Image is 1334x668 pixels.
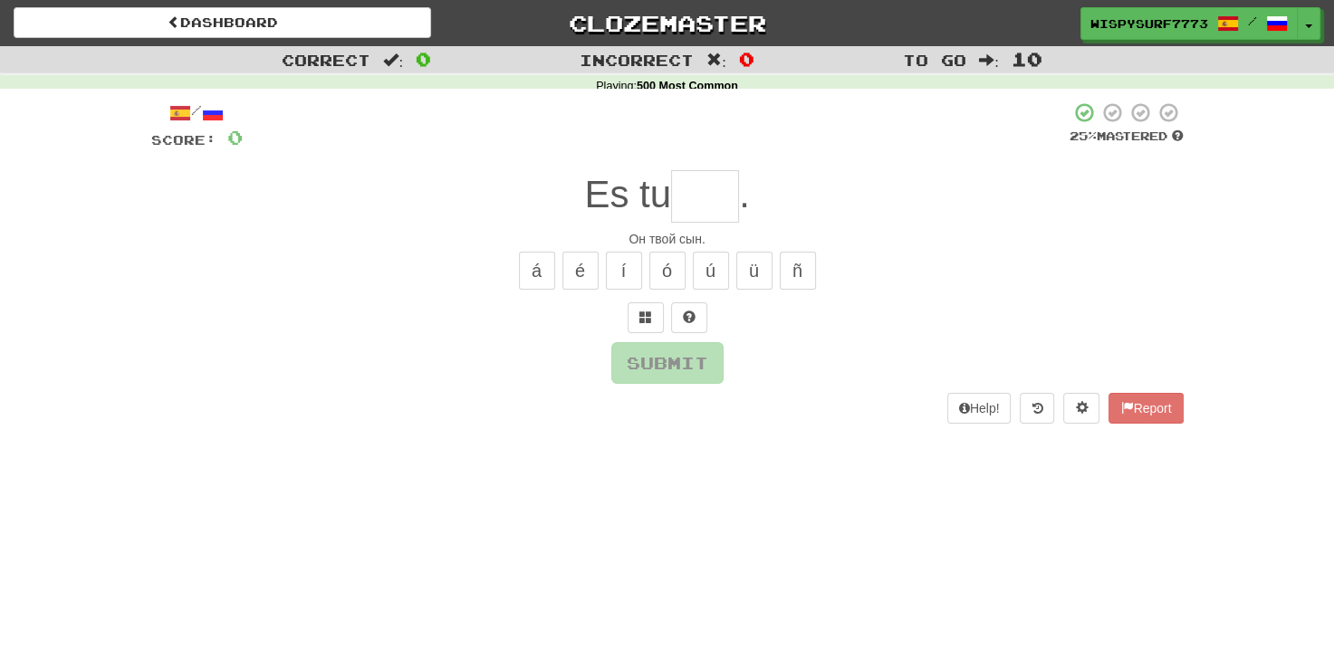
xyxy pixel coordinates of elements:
button: é [562,252,599,290]
strong: 500 Most Common [637,80,738,92]
span: : [706,52,726,68]
a: Clozemaster [458,7,876,39]
a: WispySurf7773 / [1080,7,1298,40]
button: í [606,252,642,290]
span: . [739,173,750,215]
button: Help! [947,393,1012,424]
button: ú [693,252,729,290]
span: Correct [282,51,370,69]
span: Es tu [584,173,671,215]
button: ñ [780,252,816,290]
span: Incorrect [580,51,694,69]
span: WispySurf7773 [1090,15,1208,32]
div: Он твой сын. [151,230,1184,248]
button: á [519,252,555,290]
button: Report [1108,393,1183,424]
div: Mastered [1070,129,1184,145]
button: Switch sentence to multiple choice alt+p [628,302,664,333]
span: / [1248,14,1257,27]
span: 25 % [1070,129,1097,143]
span: Score: [151,132,216,148]
span: : [383,52,403,68]
span: To go [903,51,966,69]
button: ü [736,252,773,290]
span: 10 [1012,48,1042,70]
span: : [979,52,999,68]
span: 0 [416,48,431,70]
button: Submit [611,342,724,384]
a: Dashboard [14,7,431,38]
button: ó [649,252,686,290]
button: Round history (alt+y) [1020,393,1054,424]
span: 0 [739,48,754,70]
span: 0 [227,126,243,148]
button: Single letter hint - you only get 1 per sentence and score half the points! alt+h [671,302,707,333]
div: / [151,101,243,124]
